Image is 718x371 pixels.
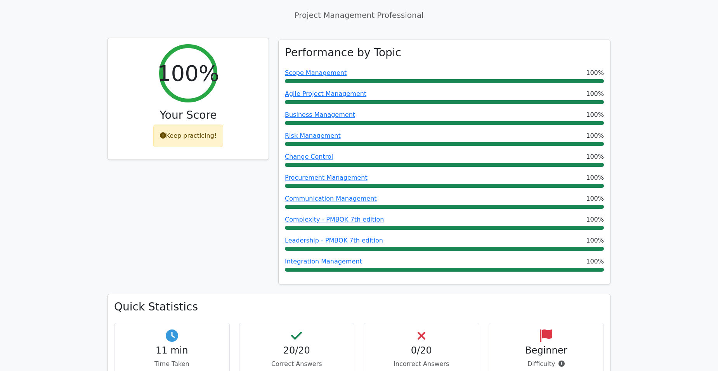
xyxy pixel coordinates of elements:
span: 100% [586,257,604,266]
a: Business Management [285,111,355,118]
a: Procurement Management [285,174,368,181]
h3: Performance by Topic [285,46,401,59]
h2: 100% [157,60,219,86]
h4: 20/20 [246,345,348,356]
span: 100% [586,89,604,99]
p: Correct Answers [246,359,348,369]
span: 100% [586,131,604,140]
p: Incorrect Answers [370,359,473,369]
p: Project Management Professional [108,9,610,21]
a: Agile Project Management [285,90,366,97]
span: 100% [586,110,604,120]
a: Risk Management [285,132,341,139]
h3: Quick Statistics [114,300,604,314]
h4: 0/20 [370,345,473,356]
h4: Beginner [495,345,598,356]
h4: 11 min [121,345,223,356]
a: Communication Management [285,195,377,202]
span: 100% [586,173,604,182]
a: Complexity - PMBOK 7th edition [285,216,384,223]
a: Leadership - PMBOK 7th edition [285,237,383,244]
span: 100% [586,215,604,224]
div: Keep practicing! [153,125,224,147]
p: Difficulty [495,359,598,369]
a: Scope Management [285,69,347,76]
span: 100% [586,152,604,161]
span: 100% [586,194,604,203]
a: Integration Management [285,258,362,265]
span: 100% [586,236,604,245]
h3: Your Score [114,109,262,122]
span: 100% [586,68,604,78]
p: Time Taken [121,359,223,369]
a: Change Control [285,153,333,160]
